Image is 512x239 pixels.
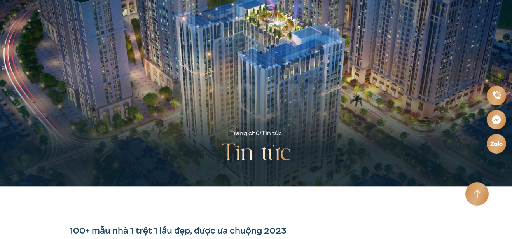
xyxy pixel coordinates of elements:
[221,138,291,169] h2: Tin tức
[489,140,503,147] img: Zalo icon
[474,190,481,199] img: Arrow icon
[262,129,282,138] span: Tin tức
[230,129,282,138] div: /
[491,91,501,100] img: Phone icon
[230,129,259,138] a: Trang chủ
[491,114,502,125] img: Messenger icon
[70,225,443,236] h1: 100+ mẫu nhà 1 trệt 1 lầu đẹp, được ưa chuộng 2023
